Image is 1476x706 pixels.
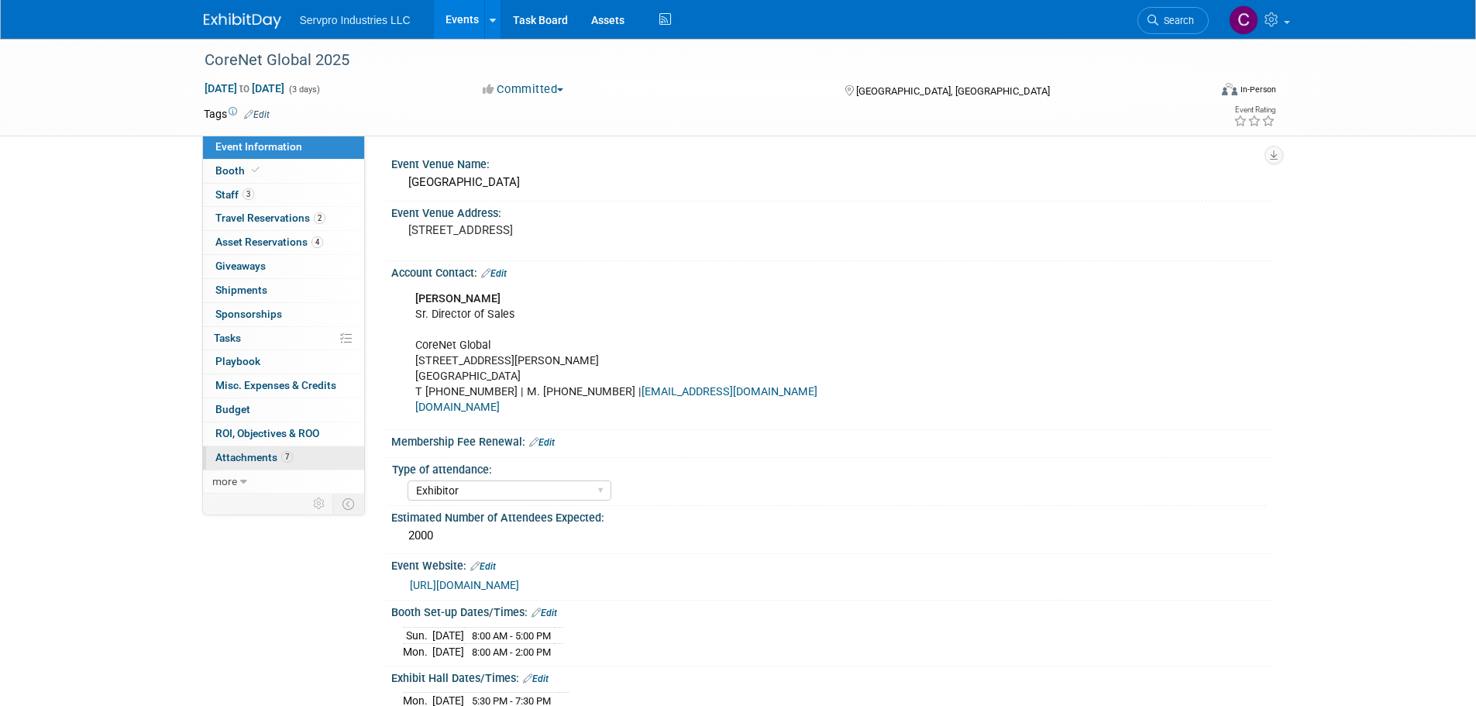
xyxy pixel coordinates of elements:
[215,188,254,201] span: Staff
[472,630,551,642] span: 8:00 AM - 5:00 PM
[215,308,282,320] span: Sponsorships
[214,332,241,344] span: Tasks
[203,303,364,326] a: Sponsorships
[391,201,1273,221] div: Event Venue Address:
[311,236,323,248] span: 4
[237,82,252,95] span: to
[408,223,741,237] pre: [STREET_ADDRESS]
[203,422,364,446] a: ROI, Objectives & ROO
[391,601,1273,621] div: Booth Set-up Dates/Times:
[203,184,364,207] a: Staff3
[642,385,817,398] a: [EMAIL_ADDRESS][DOMAIN_NAME]
[403,170,1261,195] div: [GEOGRAPHIC_DATA]
[203,231,364,254] a: Asset Reservations4
[215,212,325,224] span: Travel Reservations
[432,644,464,660] td: [DATE]
[1158,15,1194,26] span: Search
[203,327,364,350] a: Tasks
[204,106,270,122] td: Tags
[204,13,281,29] img: ExhibitDay
[391,261,1273,281] div: Account Contact:
[472,646,551,658] span: 8:00 AM - 2:00 PM
[203,279,364,302] a: Shipments
[1240,84,1276,95] div: In-Person
[203,398,364,422] a: Budget
[391,153,1273,172] div: Event Venue Name:
[529,437,555,448] a: Edit
[481,268,507,279] a: Edit
[403,627,432,644] td: Sun.
[391,666,1273,687] div: Exhibit Hall Dates/Times:
[314,212,325,224] span: 2
[215,403,250,415] span: Budget
[215,260,266,272] span: Giveaways
[252,166,260,174] i: Booth reservation complete
[391,506,1273,525] div: Estimated Number of Attendees Expected:
[203,446,364,470] a: Attachments7
[203,350,364,374] a: Playbook
[391,430,1273,450] div: Membership Fee Renewal:
[306,494,333,514] td: Personalize Event Tab Strip
[532,608,557,618] a: Edit
[415,292,501,305] b: [PERSON_NAME]
[243,188,254,200] span: 3
[1137,7,1209,34] a: Search
[203,255,364,278] a: Giveaways
[403,524,1261,548] div: 2000
[332,494,364,514] td: Toggle Event Tabs
[244,109,270,120] a: Edit
[300,14,411,26] span: Servpro Industries LLC
[432,627,464,644] td: [DATE]
[415,401,500,414] a: [DOMAIN_NAME]
[523,673,549,684] a: Edit
[215,355,260,367] span: Playbook
[1229,5,1258,35] img: Chris Chassagneux
[470,561,496,572] a: Edit
[404,284,1103,424] div: Sr. Director of Sales CoreNet Global [STREET_ADDRESS][PERSON_NAME] [GEOGRAPHIC_DATA] T [PHONE_NUM...
[215,164,263,177] span: Booth
[203,374,364,398] a: Misc. Expenses & Credits
[1222,83,1237,95] img: Format-Inperson.png
[199,46,1185,74] div: CoreNet Global 2025
[203,136,364,159] a: Event Information
[1117,81,1277,104] div: Event Format
[215,284,267,296] span: Shipments
[215,379,336,391] span: Misc. Expenses & Credits
[410,579,519,591] a: [URL][DOMAIN_NAME]
[391,554,1273,574] div: Event Website:
[203,470,364,494] a: more
[204,81,285,95] span: [DATE] [DATE]
[856,85,1050,97] span: [GEOGRAPHIC_DATA], [GEOGRAPHIC_DATA]
[392,458,1266,477] div: Type of attendance:
[403,644,432,660] td: Mon.
[212,475,237,487] span: more
[1233,106,1275,114] div: Event Rating
[215,427,319,439] span: ROI, Objectives & ROO
[477,81,569,98] button: Committed
[203,160,364,183] a: Booth
[215,236,323,248] span: Asset Reservations
[215,451,293,463] span: Attachments
[203,207,364,230] a: Travel Reservations2
[215,140,302,153] span: Event Information
[281,451,293,463] span: 7
[287,84,320,95] span: (3 days)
